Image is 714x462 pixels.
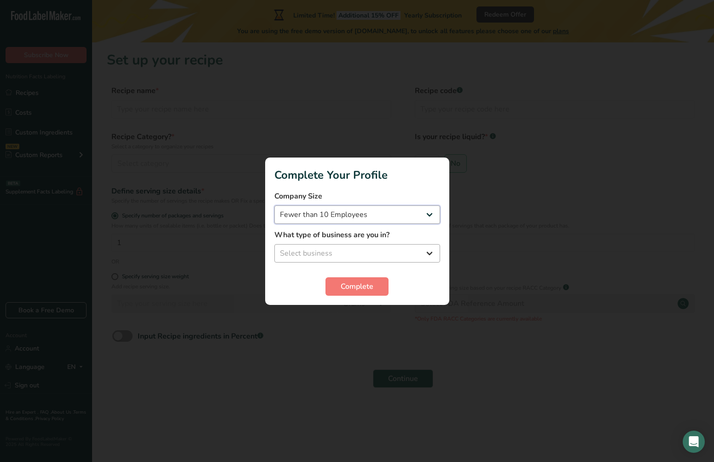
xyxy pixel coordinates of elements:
[325,277,389,296] button: Complete
[341,281,373,292] span: Complete
[274,229,440,240] label: What type of business are you in?
[274,191,440,202] label: Company Size
[274,167,440,183] h1: Complete Your Profile
[683,431,705,453] div: Open Intercom Messenger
